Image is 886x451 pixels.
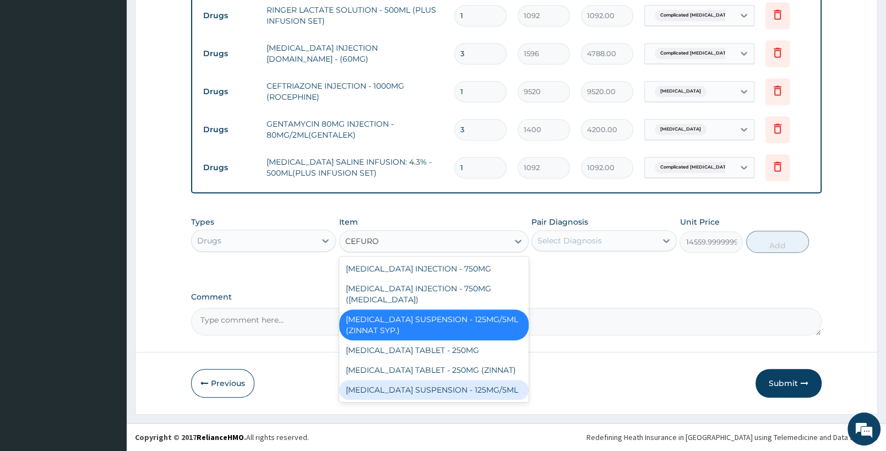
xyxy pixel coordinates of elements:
button: Previous [191,369,254,398]
div: [MEDICAL_DATA] SUSPENSION - 125MG/5ML [339,380,528,400]
label: Item [339,216,358,227]
div: Redefining Heath Insurance in [GEOGRAPHIC_DATA] using Telemedicine and Data Science! [586,432,878,443]
span: Complicated [MEDICAL_DATA] [655,48,736,59]
div: [MEDICAL_DATA] SUSPENSION - 125MG/5ML (ZINNAT SYP.) [339,309,528,340]
strong: Copyright © 2017 . [135,432,246,442]
td: GENTAMYCIN 80MG INJECTION - 80MG/2ML(GENTALEK) [261,113,449,146]
div: Drugs [197,235,221,246]
div: Select Diagnosis [537,235,602,246]
textarea: Type your message and hit 'Enter' [6,301,210,339]
label: Comment [191,292,822,302]
a: RelianceHMO [197,432,244,442]
td: Drugs [198,6,261,26]
div: [MEDICAL_DATA] INJECTION - 750MG ([MEDICAL_DATA]) [339,279,528,309]
div: [MEDICAL_DATA] INJECTION - 750MG [339,259,528,279]
span: [MEDICAL_DATA] [655,124,706,135]
td: Drugs [198,81,261,102]
span: [MEDICAL_DATA] [655,86,706,97]
div: Minimize live chat window [181,6,207,32]
footer: All rights reserved. [127,423,886,451]
td: [MEDICAL_DATA] INJECTION [DOMAIN_NAME] - (60MG) [261,37,449,70]
td: [MEDICAL_DATA] SALINE INFUSION: 4.3% - 500ML(PLUS INFUSION SET) [261,151,449,184]
label: Pair Diagnosis [531,216,588,227]
button: Submit [755,369,822,398]
td: Drugs [198,157,261,178]
td: Drugs [198,44,261,64]
td: Drugs [198,119,261,140]
img: d_794563401_company_1708531726252_794563401 [20,55,45,83]
div: [MEDICAL_DATA] TABLET - 250MG [339,340,528,360]
div: Chat with us now [57,62,185,76]
span: Complicated [MEDICAL_DATA] [655,10,736,21]
span: Complicated [MEDICAL_DATA] [655,162,736,173]
button: Add [746,231,809,253]
span: We're online! [64,139,152,250]
label: Types [191,218,214,227]
td: CEFTRIAZONE INJECTION - 1000MG (ROCEPHINE) [261,75,449,108]
div: [MEDICAL_DATA] TABLET - 250MG (ZINNAT) [339,360,528,380]
label: Unit Price [680,216,719,227]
